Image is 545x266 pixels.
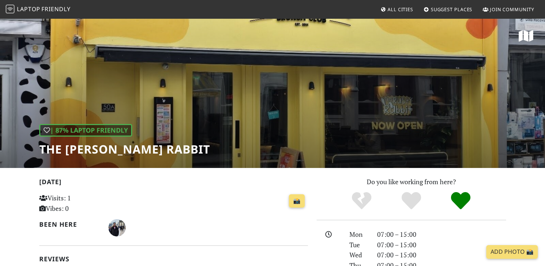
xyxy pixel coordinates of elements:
[421,3,475,16] a: Suggest Places
[317,177,506,187] p: Do you like working from here?
[436,191,486,211] div: Definitely!
[345,229,372,240] div: Mon
[39,178,308,189] h2: [DATE]
[39,193,123,214] p: Visits: 1 Vibes: 0
[39,255,308,263] h2: Reviews
[373,240,510,250] div: 07:00 – 15:00
[373,250,510,260] div: 07:00 – 15:00
[373,229,510,240] div: 07:00 – 15:00
[431,6,473,13] span: Suggest Places
[388,6,413,13] span: All Cities
[108,223,126,231] span: Todd Jeffress
[39,124,132,137] div: | 87% Laptop Friendly
[337,191,387,211] div: No
[486,245,538,259] a: Add Photo 📸
[289,194,305,208] a: 📸
[345,250,372,260] div: Wed
[387,191,436,211] div: Yes
[345,240,372,250] div: Tue
[378,3,416,16] a: All Cities
[39,142,210,156] h1: The [PERSON_NAME] Rabbit
[41,5,70,13] span: Friendly
[490,6,534,13] span: Join Community
[6,5,14,13] img: LaptopFriendly
[480,3,537,16] a: Join Community
[6,3,71,16] a: LaptopFriendly LaptopFriendly
[108,219,126,236] img: 6289-todd.jpg
[39,221,100,228] h2: Been here
[17,5,40,13] span: Laptop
